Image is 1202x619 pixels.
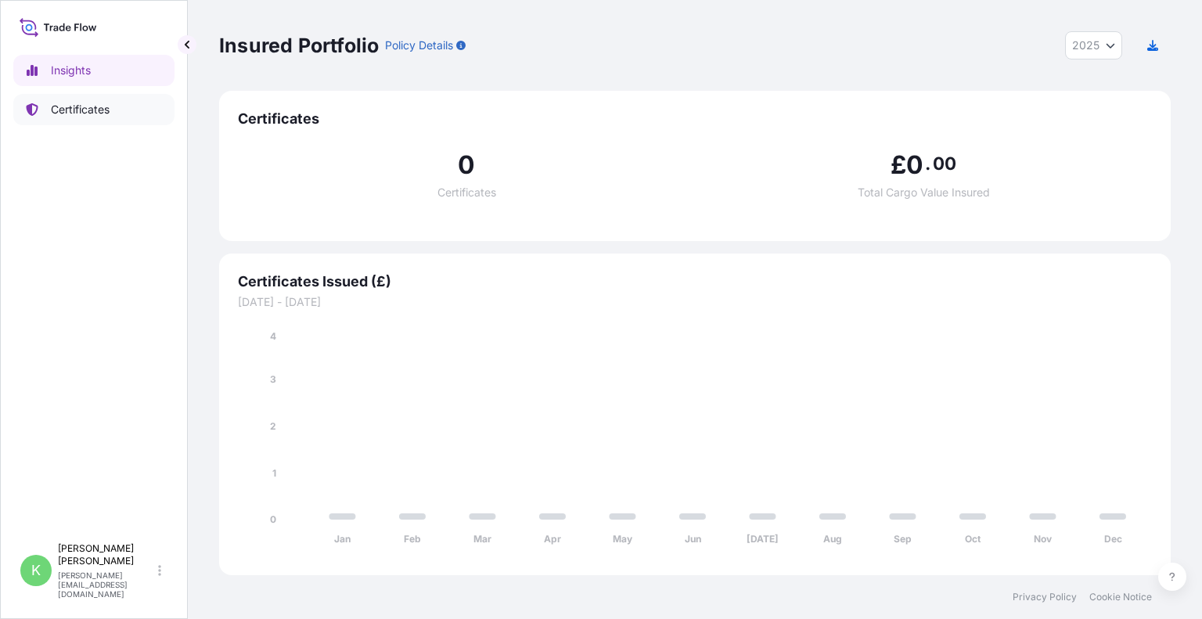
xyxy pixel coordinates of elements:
[925,157,930,170] span: .
[933,157,956,170] span: 00
[334,533,351,545] tspan: Jan
[823,533,842,545] tspan: Aug
[270,420,276,432] tspan: 2
[270,330,276,342] tspan: 4
[437,187,496,198] span: Certificates
[272,467,276,479] tspan: 1
[58,570,155,599] p: [PERSON_NAME][EMAIL_ADDRESS][DOMAIN_NAME]
[385,38,453,53] p: Policy Details
[1013,591,1077,603] a: Privacy Policy
[473,533,491,545] tspan: Mar
[270,513,276,525] tspan: 0
[238,110,1152,128] span: Certificates
[544,533,561,545] tspan: Apr
[238,272,1152,291] span: Certificates Issued (£)
[965,533,981,545] tspan: Oct
[747,533,779,545] tspan: [DATE]
[906,153,923,178] span: 0
[1065,31,1122,59] button: Year Selector
[270,373,276,385] tspan: 3
[858,187,990,198] span: Total Cargo Value Insured
[404,533,421,545] tspan: Feb
[13,94,175,125] a: Certificates
[51,102,110,117] p: Certificates
[1072,38,1099,53] span: 2025
[891,153,906,178] span: £
[51,63,91,78] p: Insights
[1104,533,1122,545] tspan: Dec
[58,542,155,567] p: [PERSON_NAME] [PERSON_NAME]
[31,563,41,578] span: K
[1089,591,1152,603] a: Cookie Notice
[458,153,475,178] span: 0
[1034,533,1053,545] tspan: Nov
[685,533,701,545] tspan: Jun
[219,33,379,58] p: Insured Portfolio
[13,55,175,86] a: Insights
[894,533,912,545] tspan: Sep
[613,533,633,545] tspan: May
[238,294,1152,310] span: [DATE] - [DATE]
